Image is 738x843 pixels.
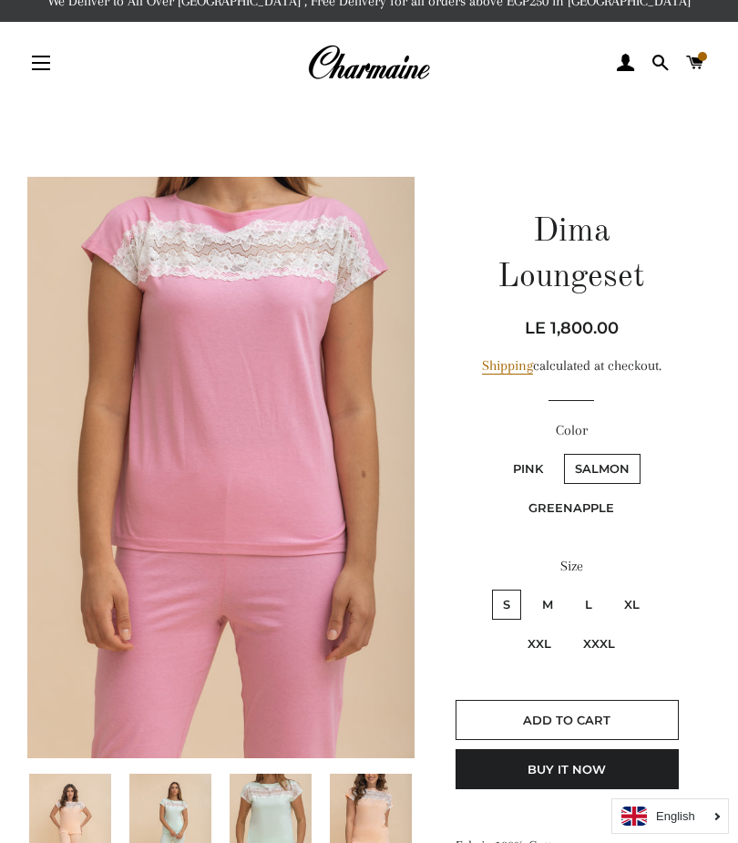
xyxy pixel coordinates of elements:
span: LE 1,800.00 [525,318,619,338]
i: English [656,810,695,822]
label: XL [613,590,651,620]
label: Color [456,419,688,442]
span: Add to Cart [523,713,610,727]
button: Buy it now [456,749,679,789]
label: Size [456,555,688,578]
button: Add to Cart [456,700,679,740]
label: XXXL [572,629,626,659]
img: Dima Loungeset [27,177,415,757]
label: M [531,590,564,620]
label: L [574,590,603,620]
h1: Dima Loungeset [456,210,688,302]
a: Shipping [482,357,533,375]
img: Charmaine Egypt [307,43,430,83]
div: calculated at checkout. [456,355,688,377]
label: XXL [517,629,562,659]
label: Salmon [564,454,641,484]
label: Pink [502,454,554,484]
a: English [621,807,719,826]
label: S [492,590,521,620]
label: GreenApple [518,493,625,523]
